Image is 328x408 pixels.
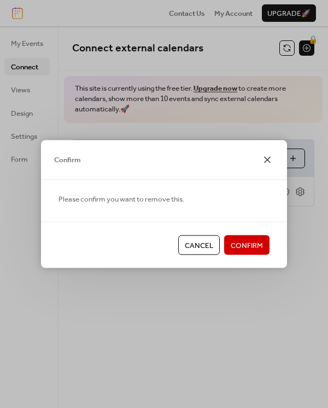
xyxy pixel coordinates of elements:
button: Confirm [224,235,270,255]
span: Please confirm you want to remove this. [58,193,184,204]
span: Confirm [231,240,263,251]
span: Cancel [185,240,213,251]
span: Confirm [54,155,81,165]
button: Cancel [178,235,220,255]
